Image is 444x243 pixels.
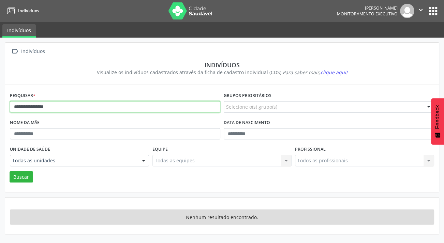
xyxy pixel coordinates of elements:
[2,24,36,38] a: Indivíduos
[224,91,271,101] label: Grupos prioritários
[337,11,398,17] span: Monitoramento Executivo
[417,6,425,14] i: 
[434,105,441,129] span: Feedback
[337,5,398,11] div: [PERSON_NAME]
[414,4,427,18] button: 
[10,144,50,155] label: Unidade de saúde
[152,144,168,155] label: Equipe
[15,61,429,69] div: Indivíduos
[12,157,135,164] span: Todas as unidades
[10,91,35,101] label: Pesquisar
[295,144,326,155] label: Profissional
[224,118,270,128] label: Data de nascimento
[10,210,434,225] div: Nenhum resultado encontrado.
[321,69,347,76] span: clique aqui!
[10,171,33,183] button: Buscar
[400,4,414,18] img: img
[283,69,347,76] i: Para saber mais,
[10,46,20,56] i: 
[427,5,439,17] button: apps
[431,98,444,145] button: Feedback - Mostrar pesquisa
[10,118,40,128] label: Nome da mãe
[20,46,46,56] div: Indivíduos
[15,69,429,76] div: Visualize os indivíduos cadastrados através da ficha de cadastro individual (CDS).
[5,5,39,16] a: Indivíduos
[226,103,277,110] span: Selecione o(s) grupo(s)
[10,46,46,56] a:  Indivíduos
[18,8,39,14] span: Indivíduos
